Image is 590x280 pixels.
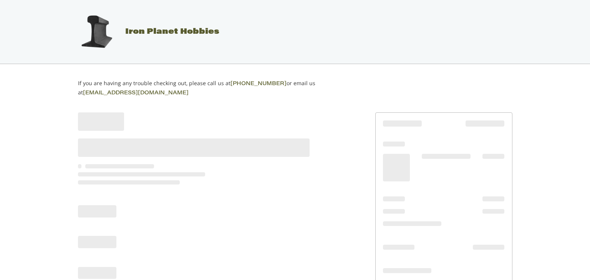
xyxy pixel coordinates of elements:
span: Iron Planet Hobbies [125,28,219,36]
p: If you are having any trouble checking out, please call us at or email us at [78,79,340,97]
a: Iron Planet Hobbies [70,28,219,36]
img: Iron Planet Hobbies [77,13,116,51]
a: [EMAIL_ADDRESS][DOMAIN_NAME] [83,91,189,96]
a: [PHONE_NUMBER] [230,81,287,87]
